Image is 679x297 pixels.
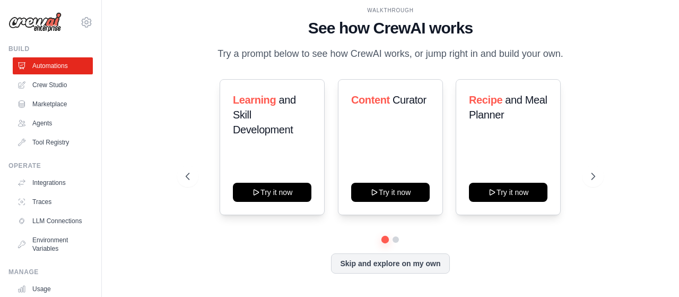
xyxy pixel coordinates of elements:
[233,183,311,202] button: Try it now
[13,57,93,74] a: Automations
[13,134,93,151] a: Tool Registry
[8,268,93,276] div: Manage
[8,12,62,32] img: Logo
[469,94,547,121] span: and Meal Planner
[8,162,93,170] div: Operate
[393,94,426,106] span: Curator
[351,183,430,202] button: Try it now
[13,213,93,230] a: LLM Connections
[13,115,93,132] a: Agents
[469,183,547,202] button: Try it now
[469,94,502,106] span: Recipe
[13,232,93,257] a: Environment Variables
[13,77,93,94] a: Crew Studio
[331,253,449,274] button: Skip and explore on my own
[8,45,93,53] div: Build
[13,96,93,113] a: Marketplace
[13,193,93,210] a: Traces
[186,19,595,38] h1: See how CrewAI works
[13,174,93,191] a: Integrations
[186,6,595,14] div: WALKTHROUGH
[351,94,390,106] span: Content
[233,94,296,135] span: and Skill Development
[233,94,276,106] span: Learning
[212,46,569,62] p: Try a prompt below to see how CrewAI works, or jump right in and build your own.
